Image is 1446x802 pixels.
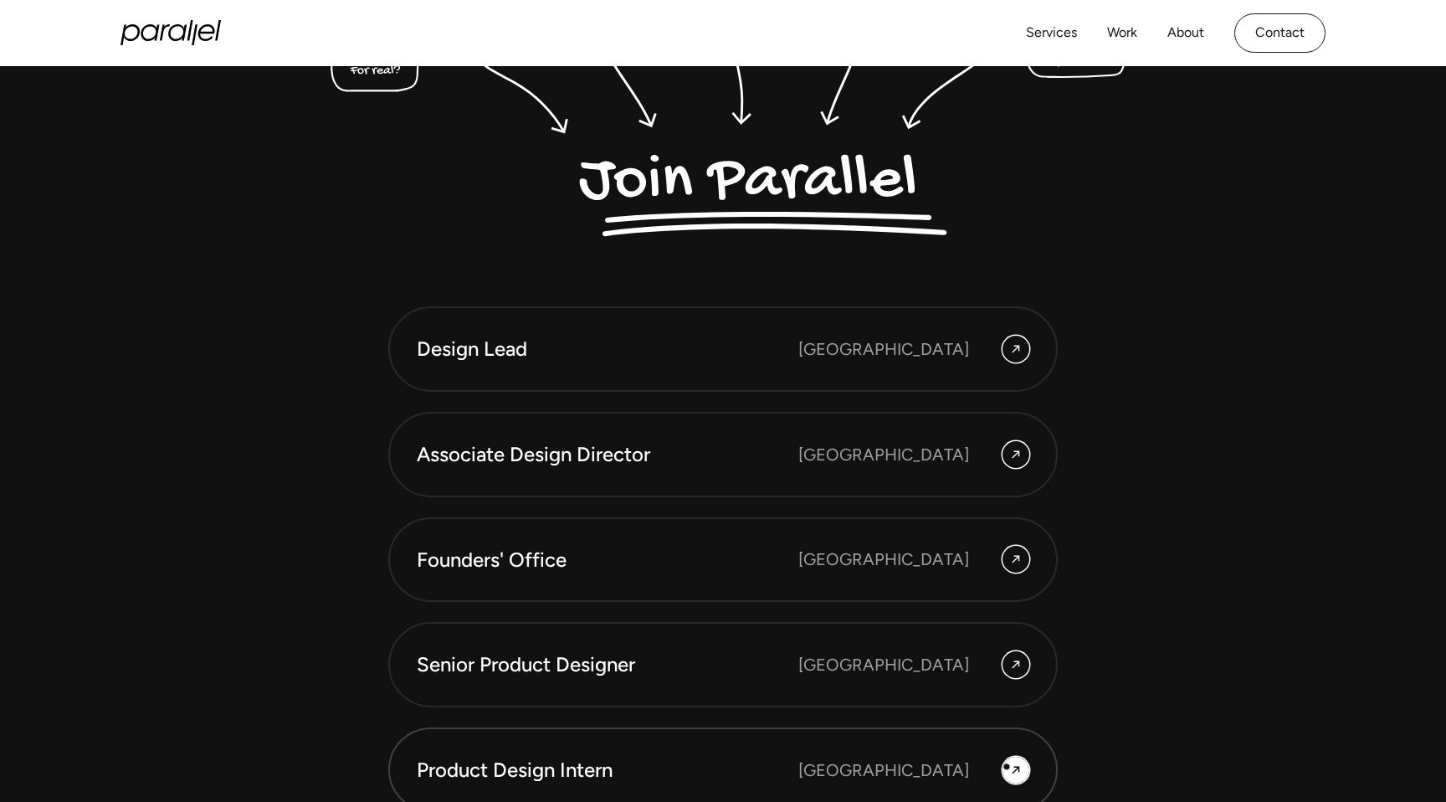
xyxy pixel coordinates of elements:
a: Senior Product Designer [GEOGRAPHIC_DATA] [388,622,1058,707]
div: [GEOGRAPHIC_DATA] [798,442,969,467]
a: home [120,20,221,45]
div: Founders' Office [417,546,798,574]
a: About [1167,21,1204,45]
a: Design Lead [GEOGRAPHIC_DATA] [388,306,1058,392]
div: Design Lead [417,335,798,363]
a: Associate Design Director [GEOGRAPHIC_DATA] [388,412,1058,497]
a: Founders' Office [GEOGRAPHIC_DATA] [388,517,1058,603]
div: Product Design Intern [417,756,798,784]
a: Services [1026,21,1077,45]
a: Work [1107,21,1137,45]
div: Senior Product Designer [417,650,798,679]
div: [GEOGRAPHIC_DATA] [798,758,969,783]
div: [GEOGRAPHIC_DATA] [798,547,969,572]
a: Contact [1234,13,1325,53]
div: [GEOGRAPHIC_DATA] [798,652,969,677]
div: [GEOGRAPHIC_DATA] [798,337,969,362]
div: Associate Design Director [417,440,798,469]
